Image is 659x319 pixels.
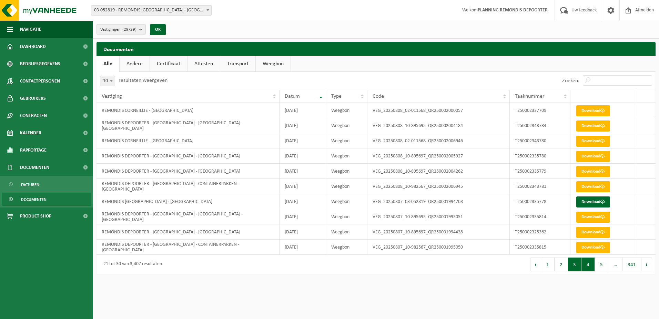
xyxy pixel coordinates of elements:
span: … [608,258,622,271]
td: REMONDIS [GEOGRAPHIC_DATA] - [GEOGRAPHIC_DATA] [97,194,280,209]
td: [DATE] [280,209,326,224]
td: [DATE] [280,224,326,240]
td: Weegbon [326,148,367,164]
a: Download [576,212,610,223]
a: Documenten [2,193,91,206]
td: VEG_20250807_10-895697_QR250001994438 [367,224,510,240]
td: T250002343781 [510,179,570,194]
td: VEG_20250807_03-052819_QR250001994708 [367,194,510,209]
a: Download [576,120,610,132]
span: Taaknummer [515,94,545,99]
button: 1 [541,258,555,271]
td: VEG_20250808_02-011568_QR250002000057 [367,103,510,118]
td: [DATE] [280,118,326,133]
a: Andere [120,56,150,72]
button: Next [641,258,652,271]
td: REMONDIS DEPOORTER - [GEOGRAPHIC_DATA] - [GEOGRAPHIC_DATA] [97,224,280,240]
td: Weegbon [326,133,367,148]
td: REMONDIS DEPOORTER - [GEOGRAPHIC_DATA] - CONTAINERPARKEN - [GEOGRAPHIC_DATA] [97,179,280,194]
td: Weegbon [326,179,367,194]
a: Transport [220,56,255,72]
td: [DATE] [280,240,326,255]
button: 2 [555,258,568,271]
td: VEG_20250807_10-982567_QR250001995050 [367,240,510,255]
td: VEG_20250808_10-895695_QR250002004184 [367,118,510,133]
span: Kalender [20,124,41,142]
a: Certificaat [150,56,187,72]
span: Bedrijfsgegevens [20,55,60,72]
button: 3 [568,258,581,271]
a: Download [576,136,610,147]
span: Vestiging [102,94,122,99]
label: Zoeken: [562,78,579,84]
a: Download [576,151,610,162]
td: Weegbon [326,118,367,133]
td: REMONDIS DEPOORTER - [GEOGRAPHIC_DATA] - CONTAINERPARKEN - [GEOGRAPHIC_DATA] [97,240,280,255]
td: REMONDIS DEPOORTER - [GEOGRAPHIC_DATA] - [GEOGRAPHIC_DATA] - [GEOGRAPHIC_DATA] [97,209,280,224]
a: Attesten [187,56,220,72]
td: VEG_20250808_10-895697_QR250002004262 [367,164,510,179]
button: 341 [622,258,641,271]
td: T250002337709 [510,103,570,118]
span: Datum [285,94,300,99]
td: T250002343784 [510,118,570,133]
td: Weegbon [326,194,367,209]
span: Documenten [21,193,47,206]
h2: Documenten [97,42,656,56]
td: [DATE] [280,164,326,179]
label: resultaten weergeven [119,78,168,83]
button: Vestigingen(29/29) [97,24,146,35]
span: 03-052819 - REMONDIS WEST-VLAANDEREN - OOSTENDE [91,5,212,16]
span: Gebruikers [20,90,46,107]
td: REMONDIS DEPOORTER - [GEOGRAPHIC_DATA] - [GEOGRAPHIC_DATA] - [GEOGRAPHIC_DATA] [97,118,280,133]
span: Dashboard [20,38,46,55]
td: [DATE] [280,179,326,194]
a: Download [576,105,610,116]
a: Download [576,242,610,253]
td: REMONDIS DEPOORTER - [GEOGRAPHIC_DATA] - [GEOGRAPHIC_DATA] [97,148,280,164]
a: Download [576,181,610,192]
td: T250002335778 [510,194,570,209]
td: Weegbon [326,240,367,255]
div: 21 tot 30 van 3,407 resultaten [100,258,162,271]
td: Weegbon [326,164,367,179]
button: 5 [595,258,608,271]
a: Download [576,196,610,207]
button: 4 [581,258,595,271]
td: Weegbon [326,103,367,118]
count: (29/29) [122,27,136,32]
button: OK [150,24,166,35]
span: Facturen [21,178,39,191]
span: 10 [100,76,115,86]
td: T250002335815 [510,240,570,255]
td: T250002335779 [510,164,570,179]
td: VEG_20250808_02-011568_QR250002006946 [367,133,510,148]
td: T250002343780 [510,133,570,148]
a: Alle [97,56,119,72]
td: REMONDIS DEPOORTER - [GEOGRAPHIC_DATA] - [GEOGRAPHIC_DATA] [97,164,280,179]
td: [DATE] [280,103,326,118]
a: Weegbon [256,56,291,72]
button: Previous [530,258,541,271]
span: Documenten [20,159,49,176]
a: Facturen [2,178,91,191]
td: VEG_20250808_10-895697_QR250002005927 [367,148,510,164]
td: T250002325362 [510,224,570,240]
td: REMONDIS CORNEILLIE - [GEOGRAPHIC_DATA] [97,133,280,148]
a: Download [576,166,610,177]
td: VEG_20250807_10-895695_QR250001995051 [367,209,510,224]
td: REMONDIS CORNEILLIE - [GEOGRAPHIC_DATA] [97,103,280,118]
span: Contracten [20,107,47,124]
td: [DATE] [280,148,326,164]
span: Contactpersonen [20,72,60,90]
td: VEG_20250808_10-982567_QR250002006945 [367,179,510,194]
span: Vestigingen [100,25,136,35]
strong: PLANNING REMONDIS DEPOORTER [478,8,548,13]
td: T250002335780 [510,148,570,164]
span: Type [331,94,342,99]
a: Download [576,227,610,238]
td: [DATE] [280,194,326,209]
td: Weegbon [326,209,367,224]
td: T250002335814 [510,209,570,224]
span: Code [373,94,384,99]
